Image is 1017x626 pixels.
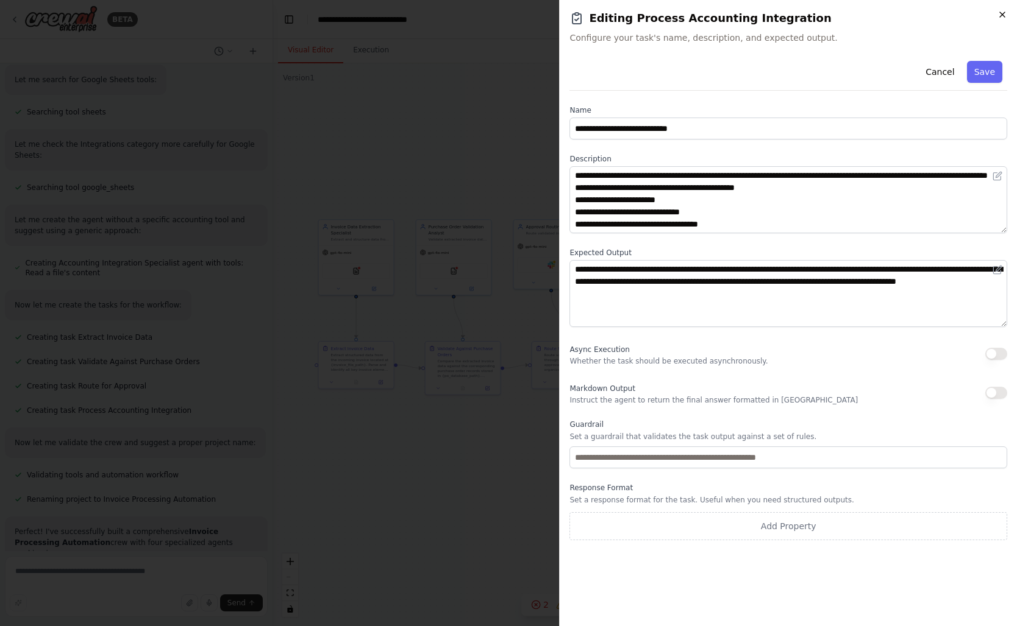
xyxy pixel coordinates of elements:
[569,356,768,366] p: Whether the task should be executed asynchronously.
[569,432,1007,441] p: Set a guardrail that validates the task output against a set of rules.
[569,512,1007,540] button: Add Property
[990,262,1005,277] button: Open in editor
[569,395,858,405] p: Instruct the agent to return the final answer formatted in [GEOGRAPHIC_DATA]
[569,483,1007,493] label: Response Format
[918,61,962,83] button: Cancel
[569,32,1007,44] span: Configure your task's name, description, and expected output.
[569,10,1007,27] h2: Editing Process Accounting Integration
[569,154,1007,164] label: Description
[569,345,629,354] span: Async Execution
[569,384,635,393] span: Markdown Output
[569,105,1007,115] label: Name
[990,169,1005,183] button: Open in editor
[569,495,1007,505] p: Set a response format for the task. Useful when you need structured outputs.
[569,420,1007,429] label: Guardrail
[569,248,1007,258] label: Expected Output
[967,61,1002,83] button: Save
